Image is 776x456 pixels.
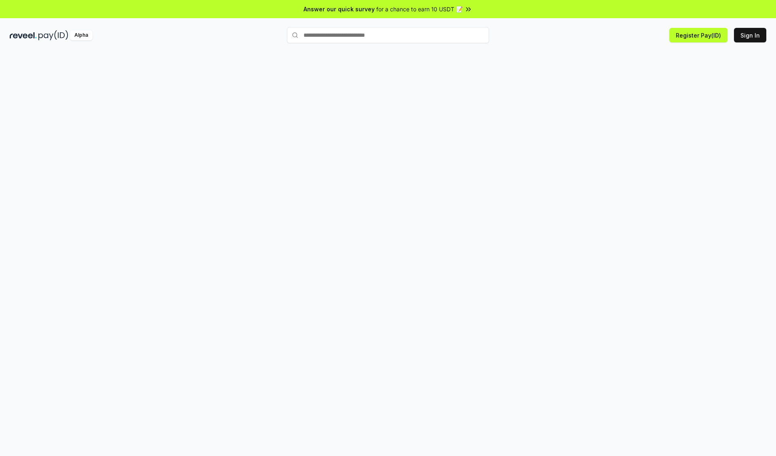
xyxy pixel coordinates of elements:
img: pay_id [38,30,68,40]
span: Answer our quick survey [304,5,375,13]
img: reveel_dark [10,30,37,40]
span: for a chance to earn 10 USDT 📝 [376,5,463,13]
button: Sign In [734,28,766,42]
button: Register Pay(ID) [669,28,727,42]
div: Alpha [70,30,93,40]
